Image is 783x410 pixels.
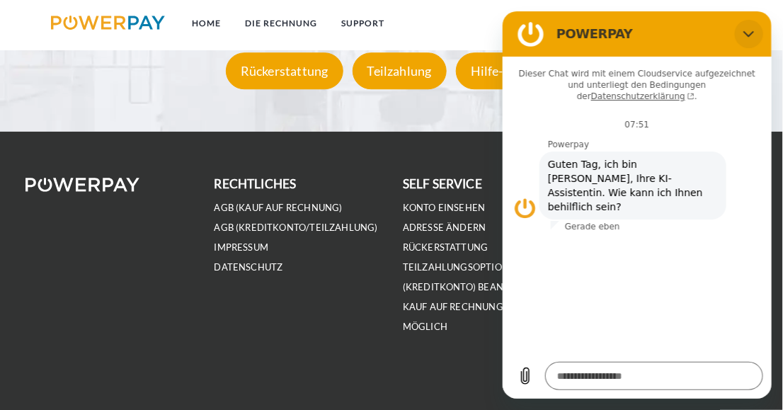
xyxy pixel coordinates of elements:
[456,52,557,89] div: Hilfe-Center
[349,63,450,79] a: Teilzahlung
[215,176,297,191] b: rechtliches
[25,178,139,192] img: logo-powerpay-white.svg
[403,241,488,254] a: Rückerstattung
[215,241,269,254] a: IMPRESSUM
[215,202,343,214] a: AGB (Kauf auf Rechnung)
[403,222,486,234] a: Adresse ändern
[403,301,535,333] a: Kauf auf Rechnung nicht möglich
[51,16,165,30] img: logo-powerpay.svg
[403,176,482,191] b: self service
[233,11,329,36] a: DIE RECHNUNG
[503,11,772,399] iframe: Messaging-Fenster
[659,11,703,36] a: agb
[180,11,233,36] a: Home
[215,222,378,234] a: AGB (Kreditkonto/Teilzahlung)
[222,63,347,79] a: Rückerstattung
[215,261,283,273] a: DATENSCHUTZ
[403,261,542,293] a: Teilzahlungsoption (KREDITKONTO) beantragen
[452,63,561,79] a: Hilfe-Center
[403,202,486,214] a: Konto einsehen
[353,52,447,89] div: Teilzahlung
[226,52,343,89] div: Rückerstattung
[329,11,396,36] a: SUPPORT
